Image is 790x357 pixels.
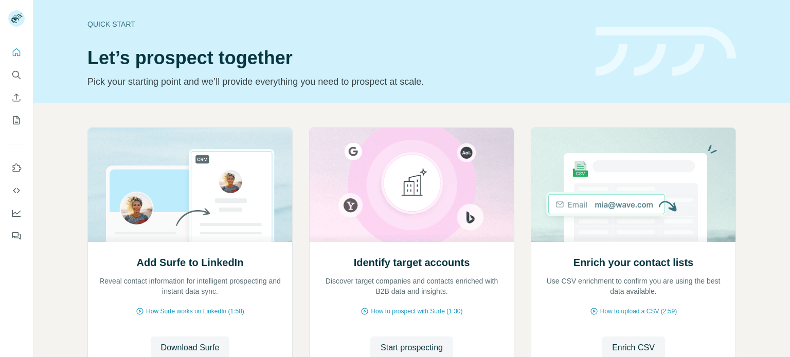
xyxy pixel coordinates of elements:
[542,276,725,296] p: Use CSV enrichment to confirm you are using the best data available.
[8,43,25,62] button: Quick start
[8,111,25,129] button: My lists
[8,88,25,107] button: Enrich CSV
[87,74,583,89] p: Pick your starting point and we’ll provide everything you need to prospect at scale.
[531,128,736,242] img: Enrich your contact lists
[8,181,25,200] button: Use Surfe API
[600,307,677,316] span: How to upload a CSV (2:59)
[320,276,504,296] p: Discover target companies and contacts enriched with B2B data and insights.
[573,255,693,270] h2: Enrich your contact lists
[87,128,293,242] img: Add Surfe to LinkedIn
[8,204,25,222] button: Dashboard
[8,159,25,177] button: Use Surfe on LinkedIn
[354,255,470,270] h2: Identify target accounts
[596,27,736,77] img: banner
[98,276,282,296] p: Reveal contact information for intelligent prospecting and instant data sync.
[371,307,462,316] span: How to prospect with Surfe (1:30)
[8,227,25,245] button: Feedback
[161,342,220,354] span: Download Surfe
[309,128,514,242] img: Identify target accounts
[8,66,25,84] button: Search
[381,342,443,354] span: Start prospecting
[87,19,583,29] div: Quick start
[137,255,244,270] h2: Add Surfe to LinkedIn
[612,342,655,354] span: Enrich CSV
[87,48,583,68] h1: Let’s prospect together
[146,307,244,316] span: How Surfe works on LinkedIn (1:58)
